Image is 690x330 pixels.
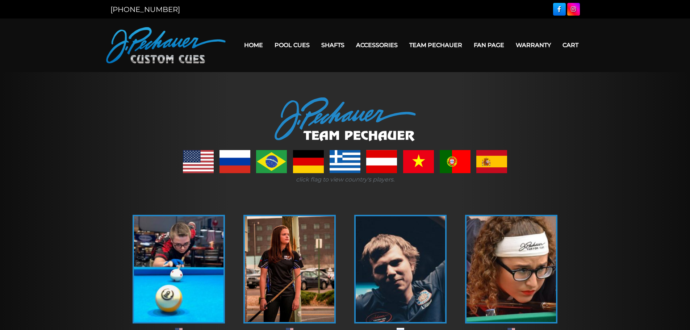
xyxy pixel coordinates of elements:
[296,176,394,183] i: click flag to view country's players.
[110,5,180,14] a: [PHONE_NUMBER]
[468,36,510,54] a: Fan Page
[356,216,445,322] img: andrei-1-225x320.jpg
[467,216,556,322] img: April-225x320.jpg
[238,36,269,54] a: Home
[403,36,468,54] a: Team Pechauer
[350,36,403,54] a: Accessories
[134,216,223,322] img: alex-bryant-225x320.jpg
[315,36,350,54] a: Shafts
[557,36,584,54] a: Cart
[510,36,557,54] a: Warranty
[106,27,226,63] img: Pechauer Custom Cues
[245,216,334,322] img: amanda-c-1-e1555337534391.jpg
[269,36,315,54] a: Pool Cues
